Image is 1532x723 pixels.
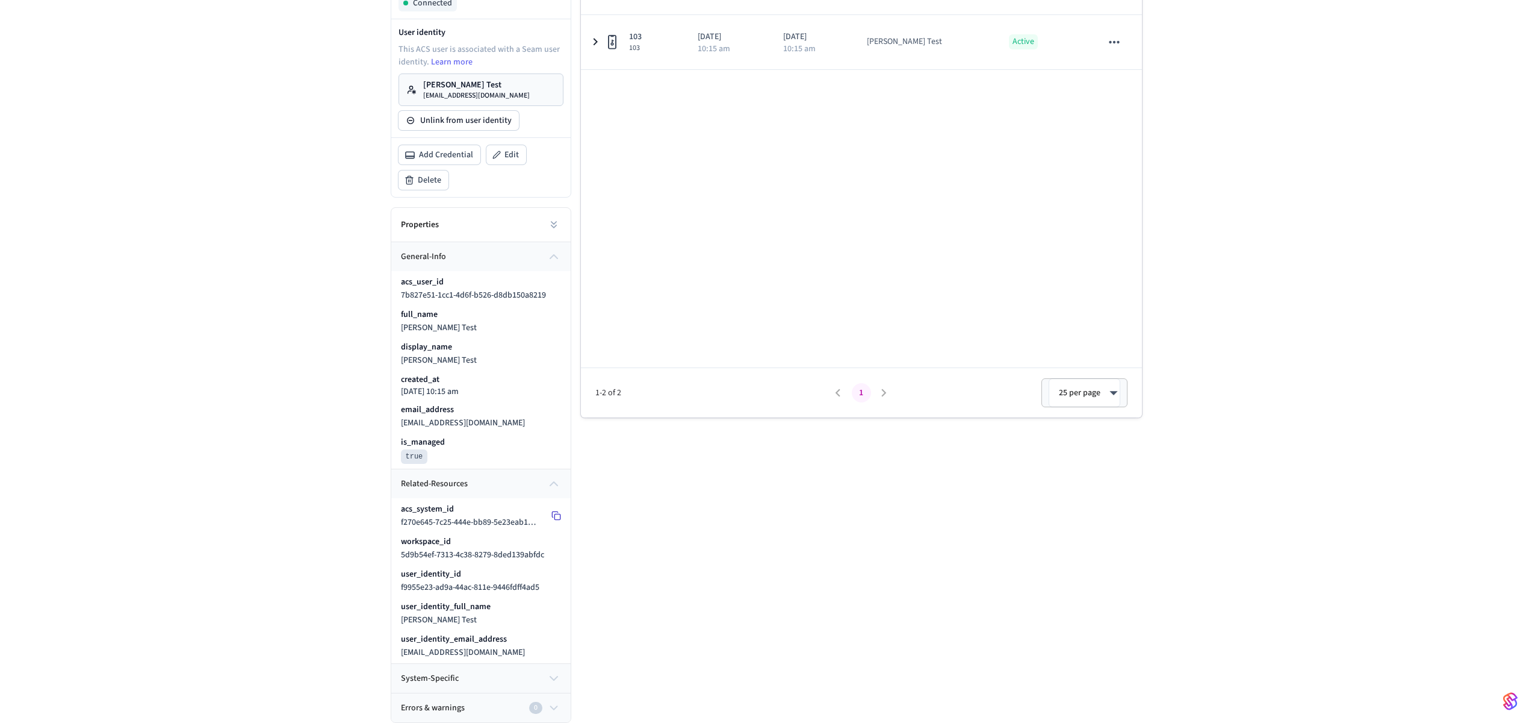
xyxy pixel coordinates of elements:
button: general-info [391,242,571,271]
pre: true [401,449,428,464]
p: User identity [399,27,563,39]
p: [DATE] [783,31,838,43]
div: [PERSON_NAME] Test [867,36,942,48]
p: [PERSON_NAME] Test [423,79,530,91]
span: [PERSON_NAME] Test [401,614,477,626]
span: 103 [629,43,642,53]
p: 10:15 am [783,45,816,53]
p: Active [1009,34,1038,49]
span: f9955e23-ad9a-44ac-811e-9446fdff4ad5 [401,581,539,593]
p: display_name [401,341,452,353]
p: [EMAIL_ADDRESS][DOMAIN_NAME] [423,91,530,101]
button: Delete [399,171,448,190]
span: Delete [418,174,441,186]
span: [PERSON_NAME] Test [401,354,477,366]
span: related-resources [401,478,468,490]
p: This ACS user is associated with a Seam user identity. [399,43,563,69]
div: 25 per page [1049,378,1120,407]
button: system-specific [391,664,571,693]
span: 103 [629,31,642,43]
span: 1-2 of 2 [595,387,827,399]
span: Add Credential [419,149,473,161]
span: [EMAIL_ADDRESS][DOMAIN_NAME] [401,646,525,659]
div: 0 [529,702,542,714]
span: [PERSON_NAME] Test [401,322,477,334]
p: user_identity_full_name [401,601,491,613]
p: [DATE] 10:15 am [401,387,459,396]
span: general-info [401,251,446,263]
span: Errors & warnings [401,702,465,715]
p: is_managed [401,436,445,448]
button: Edit [486,145,526,164]
p: 10:15 am [698,45,730,53]
h2: Properties [401,219,439,231]
a: [PERSON_NAME] Test[EMAIL_ADDRESS][DOMAIN_NAME] [399,74,563,106]
button: page 1 [852,383,871,402]
button: Unlink from user identity [399,111,519,130]
p: email_address [401,404,454,416]
img: SeamLogoGradient.69752ec5.svg [1503,692,1518,711]
p: user_identity_email_address [401,633,507,645]
div: general-info [391,271,571,469]
span: [EMAIL_ADDRESS][DOMAIN_NAME] [401,417,525,429]
span: f270e645-7c25-444e-bb89-5e23eab13a06 [401,516,545,528]
nav: pagination navigation [827,383,896,402]
p: created_at [401,374,439,386]
p: [DATE] [698,31,754,43]
span: system-specific [401,672,459,685]
span: 7b827e51-1cc1-4d6f-b526-d8db150a8219 [401,289,546,301]
p: full_name [401,308,438,321]
button: Errors & warnings0 [391,693,571,722]
p: acs_user_id [401,276,444,288]
button: Add Credential [399,145,480,164]
p: acs_system_id [401,503,454,515]
p: workspace_id [401,536,451,548]
button: related-resources [391,469,571,498]
div: related-resources [391,498,571,663]
a: Learn more [431,56,473,68]
span: 5d9b54ef-7313-4c38-8279-8ded139abfdc [401,549,544,561]
p: user_identity_id [401,568,461,580]
span: Edit [504,149,519,161]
